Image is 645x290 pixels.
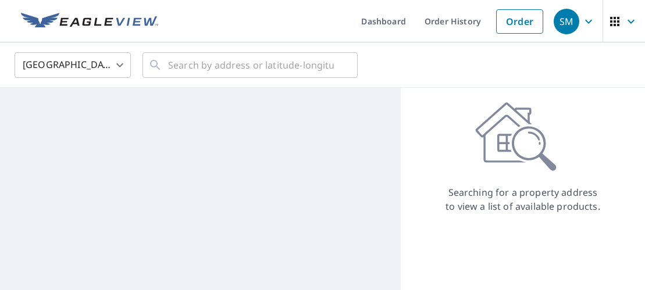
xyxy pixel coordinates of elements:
[554,9,579,34] div: SM
[21,13,158,30] img: EV Logo
[15,49,131,81] div: [GEOGRAPHIC_DATA]
[445,185,601,213] p: Searching for a property address to view a list of available products.
[496,9,543,34] a: Order
[168,49,334,81] input: Search by address or latitude-longitude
